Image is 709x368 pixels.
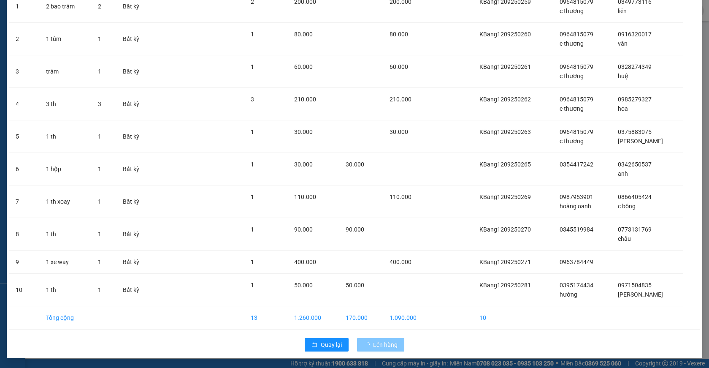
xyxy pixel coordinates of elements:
[98,35,101,42] span: 1
[98,286,101,293] span: 1
[479,63,531,70] span: KBang1209250261
[294,161,313,168] span: 30.000
[479,259,531,265] span: KBang1209250271
[251,282,254,289] span: 1
[81,44,93,53] span: DĐ:
[7,27,75,39] div: 0395174434
[560,138,584,144] span: c thương
[390,63,408,70] span: 60.000
[294,259,316,265] span: 400.000
[560,128,593,135] span: 0964815079
[560,259,593,265] span: 0963784449
[98,166,101,172] span: 1
[618,282,652,289] span: 0971504835
[116,185,153,218] td: Bất kỳ
[9,153,39,185] td: 6
[93,39,114,54] span: eon
[479,96,531,103] span: KBang1209250262
[116,120,153,153] td: Bất kỳ
[6,59,76,69] div: 50.000
[618,226,652,233] span: 0773131769
[294,226,313,233] span: 90.000
[560,291,577,298] span: hường
[357,338,404,352] button: Lên hàng
[618,40,628,47] span: vân
[294,31,313,38] span: 80.000
[39,88,91,120] td: 3 th
[81,7,149,17] div: Bình Thạnh
[98,231,101,237] span: 1
[9,23,39,55] td: 2
[339,306,383,330] td: 170.000
[244,306,287,330] td: 13
[116,251,153,274] td: Bất kỳ
[473,306,553,330] td: 10
[39,120,91,153] td: 1 th
[9,274,39,306] td: 10
[251,96,254,103] span: 3
[294,63,313,70] span: 60.000
[346,226,364,233] span: 90.000
[390,259,411,265] span: 400.000
[251,63,254,70] span: 1
[560,96,593,103] span: 0964815079
[560,226,593,233] span: 0345519984
[287,306,339,330] td: 1.260.000
[618,63,652,70] span: 0328274349
[321,340,342,349] span: Quay lại
[479,194,531,200] span: KBang1209250269
[560,63,593,70] span: 0964815079
[81,8,101,17] span: Nhận:
[560,282,593,289] span: 0395174434
[98,101,101,107] span: 3
[39,251,91,274] td: 1 xe way
[479,282,531,289] span: KBang1209250281
[479,226,531,233] span: KBang1209250270
[560,161,593,168] span: 0354417242
[618,170,628,177] span: anh
[294,282,313,289] span: 50.000
[618,235,631,242] span: châu
[294,194,316,200] span: 110.000
[39,274,91,306] td: 1 th
[7,8,20,17] span: Gửi:
[560,194,593,200] span: 0987953901
[98,68,101,75] span: 1
[390,31,408,38] span: 80.000
[98,133,101,140] span: 1
[39,306,91,330] td: Tổng cộng
[618,105,628,112] span: hoa
[618,128,652,135] span: 0375883075
[116,153,153,185] td: Bất kỳ
[560,203,591,210] span: hoàng oanh
[116,55,153,88] td: Bất kỳ
[346,161,364,168] span: 30.000
[39,23,91,55] td: 1 túm
[98,3,101,10] span: 2
[9,55,39,88] td: 3
[479,128,531,135] span: KBang1209250263
[618,203,636,210] span: c bông
[390,194,411,200] span: 110.000
[618,73,628,79] span: huệ
[7,7,75,17] div: KBang
[116,218,153,251] td: Bất kỳ
[618,138,663,144] span: [PERSON_NAME]
[6,60,19,69] span: CR :
[116,274,153,306] td: Bất kỳ
[98,259,101,265] span: 1
[560,40,584,47] span: c thương
[251,161,254,168] span: 1
[364,342,373,348] span: loading
[311,342,317,349] span: rollback
[618,8,627,14] span: liên
[618,31,652,38] span: 0916320017
[560,31,593,38] span: 0964815079
[7,17,75,27] div: hường
[39,218,91,251] td: 1 th
[116,88,153,120] td: Bất kỳ
[251,31,254,38] span: 1
[98,198,101,205] span: 1
[390,128,408,135] span: 30.000
[39,185,91,218] td: 1 th xoay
